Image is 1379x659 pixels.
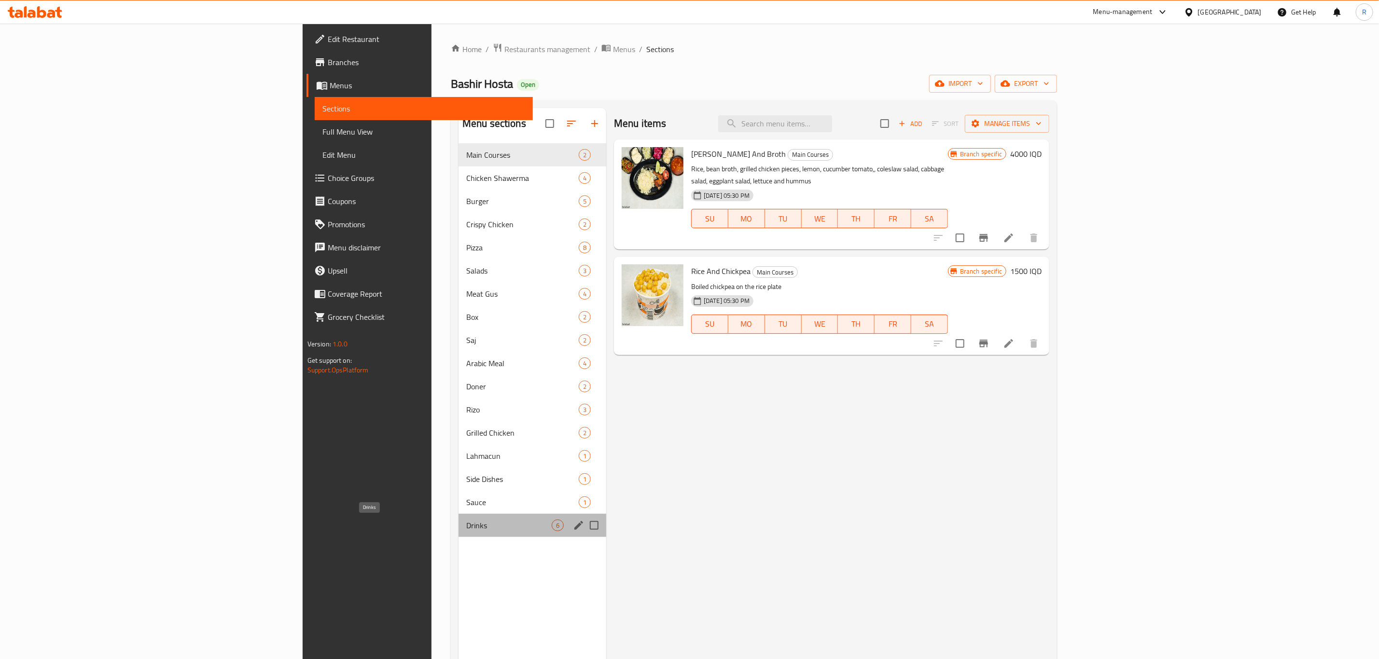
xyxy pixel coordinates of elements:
span: Rice And Chickpea [691,264,751,278]
div: items [579,172,591,184]
a: Menus [306,74,533,97]
button: Branch-specific-item [972,226,995,249]
div: items [552,520,564,531]
div: Drinks6edit [459,514,606,537]
button: Manage items [965,115,1049,133]
span: Burger [466,195,579,207]
span: 2 [579,151,590,160]
div: Meat Gus [466,288,579,300]
div: items [579,381,591,392]
span: 4 [579,289,590,299]
span: Crispy Chicken [466,219,579,230]
button: Branch-specific-item [972,332,995,355]
span: TH [842,212,871,226]
button: import [929,75,991,93]
div: items [579,496,591,508]
span: Sections [322,103,525,114]
span: SU [696,317,724,331]
a: Upsell [306,259,533,282]
button: Add section [583,112,606,135]
div: Pizza [466,242,579,253]
li: / [639,43,642,55]
a: Sections [315,97,533,120]
nav: breadcrumb [451,43,1057,55]
span: Grocery Checklist [328,311,525,323]
div: Pizza8 [459,236,606,259]
div: items [579,473,591,485]
span: Select to update [950,228,970,248]
span: Chicken Shawerma [466,172,579,184]
span: Sort sections [560,112,583,135]
span: SU [696,212,724,226]
span: WE [806,212,835,226]
div: Chicken Shawerma4 [459,166,606,190]
button: SA [911,315,948,334]
button: SU [691,209,728,228]
h6: 1500 IQD [1010,264,1042,278]
button: edit [571,518,586,533]
a: Restaurants management [493,43,590,55]
h6: 4000 IQD [1010,147,1042,161]
div: items [579,404,591,415]
button: Add [895,116,926,131]
span: Branch specific [956,267,1006,276]
button: TH [838,315,875,334]
span: Add [897,118,923,129]
span: Saj [466,334,579,346]
button: WE [802,315,838,334]
span: Version: [307,338,331,350]
a: Promotions [306,213,533,236]
div: Menu-management [1093,6,1153,18]
p: Rice, bean broth, grilled chicken pieces, lemon, cucumber tomato,, coleslaw salad, cabbage salad,... [691,163,948,187]
span: 2 [579,428,590,438]
a: Edit Restaurant [306,27,533,51]
button: SA [911,209,948,228]
span: Edit Restaurant [328,33,525,45]
span: Coupons [328,195,525,207]
span: import [937,78,983,90]
span: [DATE] 05:30 PM [700,191,753,200]
button: WE [802,209,838,228]
button: TU [765,315,802,334]
div: items [579,450,591,462]
span: Upsell [328,265,525,276]
span: Select section [875,113,895,134]
span: Choice Groups [328,172,525,184]
span: 3 [579,405,590,414]
span: Sections [646,43,674,55]
div: Salads3 [459,259,606,282]
span: Select to update [950,333,970,354]
span: TU [769,317,798,331]
div: items [579,219,591,230]
img: Adi Rice And Broth [622,147,683,209]
a: Coverage Report [306,282,533,305]
span: FR [878,212,907,226]
img: Rice And Chickpea [622,264,683,326]
span: Coverage Report [328,288,525,300]
span: Menu disclaimer [328,242,525,253]
div: items [579,311,591,323]
span: 1 [579,452,590,461]
span: 8 [579,243,590,252]
span: 6 [552,521,563,530]
span: 1 [579,498,590,507]
span: R [1362,7,1366,17]
a: Support.OpsPlatform [307,364,369,376]
a: Coupons [306,190,533,213]
div: Burger5 [459,190,606,213]
div: Rizo3 [459,398,606,421]
span: TU [769,212,798,226]
div: Main Courses2 [459,143,606,166]
span: Manage items [973,118,1042,130]
div: items [579,195,591,207]
div: Main Courses [752,266,798,278]
div: items [579,357,591,369]
a: Menus [601,43,635,55]
div: Side Dishes [466,473,579,485]
div: Arabic Meal [466,357,579,369]
div: Doner2 [459,375,606,398]
div: Crispy Chicken2 [459,213,606,236]
div: Lahmacun1 [459,444,606,467]
div: items [579,149,591,161]
span: TH [842,317,871,331]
